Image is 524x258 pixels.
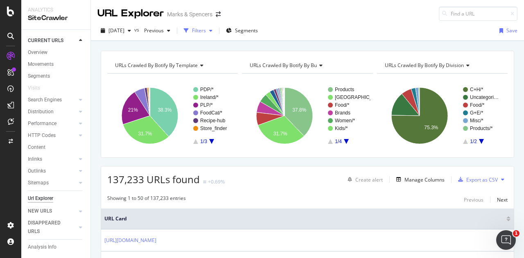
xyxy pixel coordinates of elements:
div: Previous [464,196,483,203]
text: Products [335,87,354,92]
text: Ireland/* [200,94,219,100]
text: Food/* [470,102,485,108]
text: Products/* [470,126,493,131]
button: Export as CSV [455,173,498,186]
a: Inlinks [28,155,77,164]
text: [GEOGRAPHIC_DATA] [335,94,386,100]
div: SiteCrawler [28,13,84,23]
a: Distribution [28,108,77,116]
span: Segments [235,27,258,34]
div: Movements [28,60,54,69]
a: HTTP Codes [28,131,77,140]
text: PDP/* [200,87,214,92]
h4: URLs Crawled By Botify By bu [248,59,365,72]
span: URLs Crawled By Botify By bu [250,62,317,69]
div: Create alert [355,176,383,183]
div: Filters [192,27,206,34]
iframe: Intercom live chat [496,230,516,250]
a: Content [28,143,85,152]
div: Sitemaps [28,179,49,187]
span: 137,233 URLs found [107,173,200,186]
text: 31.7% [273,131,287,137]
svg: A chart. [107,80,236,151]
text: Brands [335,110,350,116]
div: Analysis Info [28,243,56,251]
a: Movements [28,60,85,69]
svg: A chart. [242,80,370,151]
div: Inlinks [28,155,42,164]
span: 2025 Sep. 20th [108,27,124,34]
text: Women/* [335,118,355,123]
text: 21% [128,107,138,113]
a: Analysis Info [28,243,85,251]
h4: URLs Crawled By Botify By template [113,59,230,72]
div: Next [497,196,508,203]
text: Store_finder [200,126,227,131]
div: arrow-right-arrow-left [216,11,221,17]
svg: A chart. [377,80,506,151]
text: FoodCat/* [200,110,222,116]
div: Search Engines [28,96,62,104]
span: Previous [141,27,164,34]
button: Create alert [344,173,383,186]
div: Save [506,27,517,34]
button: Previous [141,24,174,37]
button: Previous [464,195,483,204]
text: C+H/* [470,87,483,92]
text: 37.8% [292,107,306,113]
div: Outlinks [28,167,46,175]
button: Manage Columns [393,175,445,184]
a: NEW URLS [28,207,77,215]
button: Filters [181,24,216,37]
div: URL Explorer [97,7,164,20]
div: Overview [28,48,47,57]
div: Marks & Spencers [167,10,212,18]
span: URLs Crawled By Botify By template [115,62,198,69]
a: [URL][DOMAIN_NAME] [104,236,156,245]
text: 75.3% [424,125,438,130]
a: Performance [28,119,77,128]
input: Find a URL [439,7,517,21]
a: Sitemaps [28,179,77,187]
button: Segments [223,24,261,37]
button: [DATE] [97,24,134,37]
span: URL Card [104,215,504,222]
text: PLP/* [200,102,213,108]
div: Performance [28,119,56,128]
div: Export as CSV [466,176,498,183]
text: Recipe-hub [200,118,226,123]
div: CURRENT URLS [28,36,63,45]
text: 31.7% [138,131,152,137]
button: Save [496,24,517,37]
a: Segments [28,72,85,81]
text: 1/2 [470,139,477,144]
div: Segments [28,72,50,81]
a: Url Explorer [28,194,85,203]
a: Outlinks [28,167,77,175]
div: HTTP Codes [28,131,56,140]
text: Kids/* [335,126,348,131]
text: G+E/* [470,110,483,116]
a: CURRENT URLS [28,36,77,45]
div: Visits [28,84,40,92]
text: 1/4 [335,139,342,144]
div: DISAPPEARED URLS [28,219,69,236]
button: Next [497,195,508,204]
div: Url Explorer [28,194,53,203]
img: Equal [203,181,206,183]
span: 1 [513,230,519,237]
a: Visits [28,84,48,92]
div: Manage Columns [404,176,445,183]
h4: URLs Crawled By Botify By division [383,59,500,72]
div: Content [28,143,45,152]
text: Food/* [335,102,350,108]
div: NEW URLS [28,207,52,215]
div: +0.69% [208,178,225,185]
div: Analytics [28,7,84,13]
text: Misc/* [470,118,483,123]
span: vs [134,26,141,33]
text: 1/3 [200,139,207,144]
a: Overview [28,48,85,57]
